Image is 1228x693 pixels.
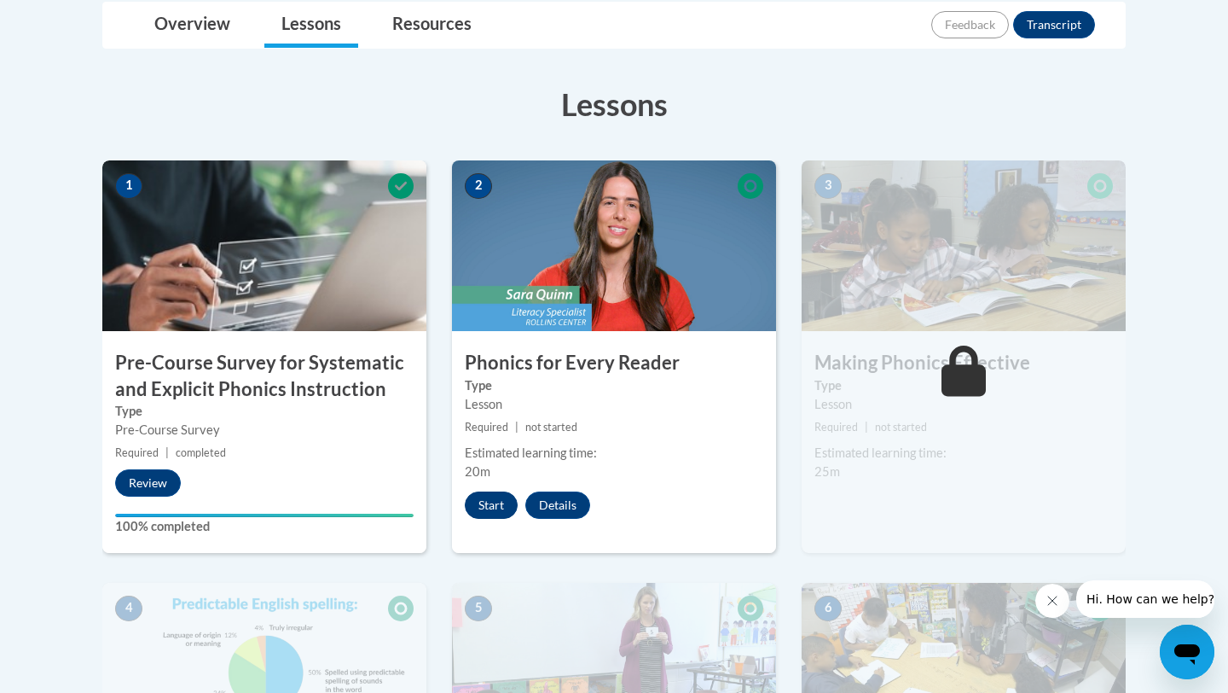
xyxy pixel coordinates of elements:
a: Resources [375,3,489,48]
span: completed [176,446,226,459]
span: not started [525,421,577,434]
div: Pre-Course Survey [115,421,414,440]
h3: Making Phonics Effective [802,350,1126,376]
button: Feedback [931,11,1009,38]
button: Transcript [1013,11,1095,38]
img: Course Image [452,160,776,331]
iframe: Close message [1035,584,1069,618]
label: Type [814,376,1113,395]
span: Required [814,421,858,434]
span: | [165,446,169,459]
button: Start [465,492,518,519]
span: not started [875,421,927,434]
span: 4 [115,596,142,621]
span: 2 [465,173,492,199]
h3: Lessons [102,83,1126,125]
span: Required [465,421,508,434]
span: 20m [465,464,490,479]
div: Your progress [115,514,414,517]
div: Lesson [465,395,763,414]
div: Lesson [814,395,1113,414]
iframe: Button to launch messaging window [1160,625,1214,679]
span: Required [115,446,159,459]
span: 25m [814,464,840,479]
h3: Phonics for Every Reader [452,350,776,376]
button: Review [115,469,181,497]
a: Overview [137,3,247,48]
span: 3 [814,173,842,199]
div: Estimated learning time: [814,444,1113,463]
span: | [515,421,518,434]
h3: Pre-Course Survey for Systematic and Explicit Phonics Instruction [102,350,426,403]
label: 100% completed [115,517,414,536]
button: Details [525,492,590,519]
iframe: Message from company [1076,580,1214,618]
img: Course Image [102,160,426,331]
span: 5 [465,596,492,621]
span: 6 [814,596,842,621]
label: Type [465,376,763,395]
div: Estimated learning time: [465,444,763,463]
img: Course Image [802,160,1126,331]
label: Type [115,402,414,421]
span: | [865,421,868,434]
a: Lessons [264,3,358,48]
span: 1 [115,173,142,199]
